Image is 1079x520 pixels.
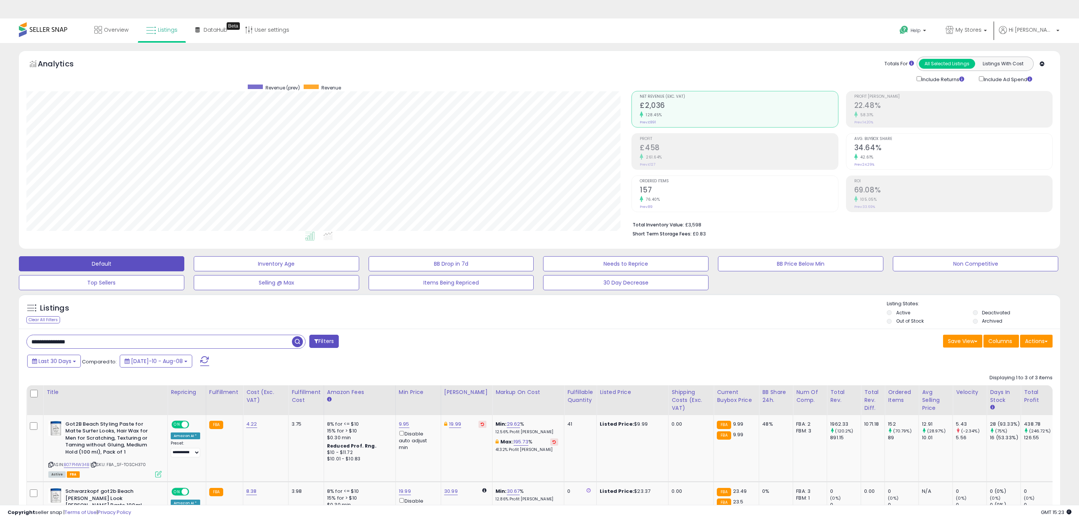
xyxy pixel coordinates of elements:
span: Net Revenue (Exc. VAT) [640,95,838,99]
div: 0 (0%) [990,488,1020,495]
a: Listings [140,18,183,41]
div: 152 [888,421,918,428]
div: 5.56 [956,434,986,441]
small: 42.61% [858,154,874,160]
label: Out of Stock [896,318,924,324]
small: 105.05% [858,197,877,202]
b: Schwarzkopf got2b Beach [PERSON_NAME] Look [PERSON_NAME] Paste 100ml (Pack of 2) [65,488,157,518]
b: Max: [500,438,514,445]
div: $0.30 min [327,502,390,508]
h2: 34.64% [854,143,1052,154]
div: Disable auto adjust min [399,497,435,518]
a: 8.38 [246,488,257,495]
div: Title [46,388,164,396]
h5: Listings [40,303,69,314]
li: £3,598 [633,220,1047,229]
div: [PERSON_NAME] [444,388,489,396]
div: 0 [888,488,918,495]
div: 0.00 [671,488,708,495]
h5: Analytics [38,58,88,71]
div: Num of Comp. [796,388,824,404]
span: Overview [104,26,128,34]
small: 261.64% [643,154,662,160]
small: Prev: 33.69% [854,205,875,209]
button: Default [19,256,184,271]
button: Save View [943,335,982,348]
h2: 157 [640,186,838,196]
small: Amazon Fees. [327,396,332,403]
b: Min: [496,420,507,428]
span: All listings currently available for purchase on Amazon [48,471,66,478]
span: Revenue (prev) [266,85,300,91]
div: Total Rev. Diff. [864,388,881,412]
p: Listing States: [887,300,1060,308]
a: 29.62 [507,420,520,428]
small: FBA [717,421,731,429]
span: [DATE]-10 - Aug-08 [131,357,183,365]
b: Listed Price: [600,488,634,495]
div: Days In Stock [990,388,1017,404]
div: FBM: 3 [796,428,821,434]
span: ON [172,421,182,428]
div: 0 [830,502,861,508]
img: 413e8-aTbkL._SL40_.jpg [48,421,63,436]
span: | SKU: FBA_SF-TOSCH370 [90,462,146,468]
div: Ordered Items [888,388,915,404]
div: 0 [888,502,918,508]
div: Current Buybox Price [717,388,756,404]
a: My Stores [940,18,993,43]
div: 41 [567,421,591,428]
div: Min Price [399,388,438,396]
div: Displaying 1 to 3 of 3 items [989,374,1053,382]
button: Selling @ Max [194,275,359,290]
div: Fulfillment Cost [292,388,321,404]
div: seller snap | | [8,509,131,516]
span: ON [172,489,182,495]
a: DataHub [190,18,233,41]
div: Fulfillable Quantity [567,388,593,404]
a: User settings [239,18,295,41]
button: [DATE]-10 - Aug-08 [120,355,192,368]
button: All Selected Listings [919,59,975,69]
div: Total Rev. [830,388,858,404]
a: Terms of Use [65,509,97,516]
div: Preset: [171,441,200,458]
div: Listed Price [600,388,665,396]
div: 0 [830,488,861,495]
h2: £2,036 [640,101,838,111]
small: (0%) [956,495,966,501]
small: 128.45% [643,112,662,118]
span: 9.99 [733,431,744,438]
i: Get Help [899,25,909,35]
span: Revenue [321,85,341,91]
button: Filters [309,335,339,348]
div: 0 [956,502,986,508]
span: Compared to: [82,358,117,365]
span: Help [911,27,921,34]
button: Inventory Age [194,256,359,271]
div: Tooltip anchor [227,22,240,30]
div: Total Profit [1024,388,1051,404]
b: Listed Price: [600,420,634,428]
div: 0 [956,488,986,495]
label: Active [896,309,910,316]
strong: Copyright [8,509,35,516]
div: Velocity [956,388,983,396]
div: 0.00 [671,421,708,428]
span: Last 30 Days [39,357,71,365]
b: Short Term Storage Fees: [633,231,692,237]
small: FBA [717,498,731,507]
span: Listings [158,26,178,34]
h2: 69.08% [854,186,1052,196]
small: Prev: £127 [640,162,655,167]
span: 23.5 [733,498,744,505]
a: 19.99 [449,420,461,428]
a: 9.95 [399,420,409,428]
div: 3.75 [292,421,318,428]
span: Columns [988,337,1012,345]
div: 0 (0%) [990,502,1020,508]
span: Profit [PERSON_NAME] [854,95,1052,99]
span: £0.83 [693,230,706,237]
button: 30 Day Decrease [543,275,709,290]
div: Amazon Fees [327,388,392,396]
